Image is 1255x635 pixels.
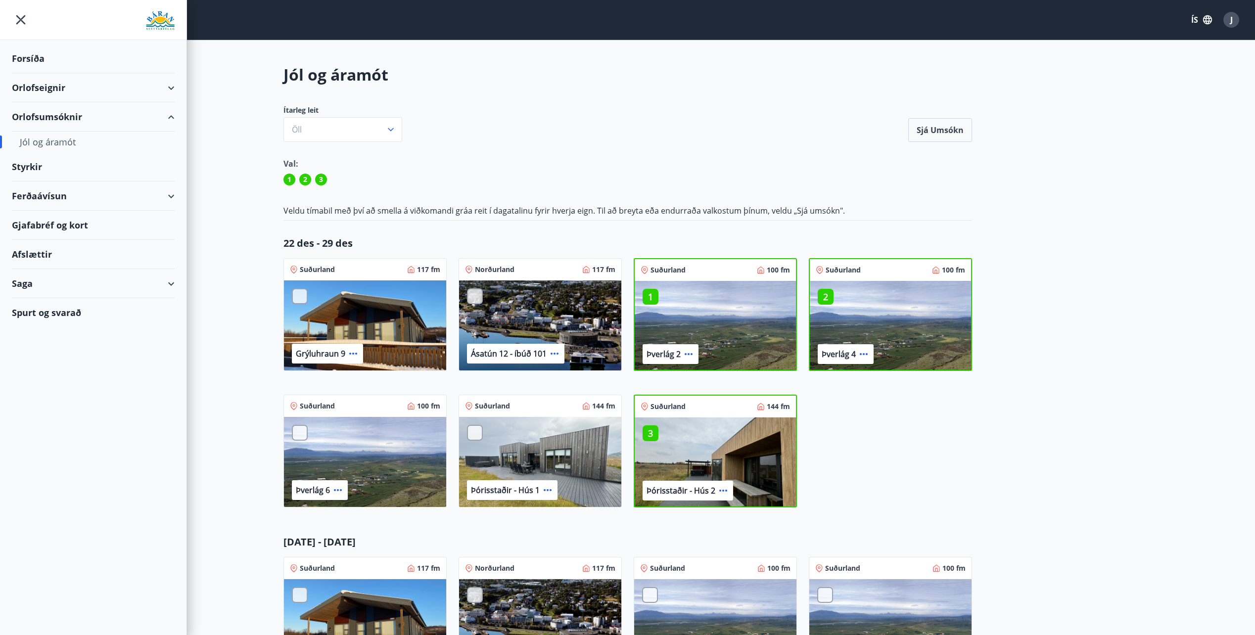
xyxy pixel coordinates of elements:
span: 1 [287,175,291,184]
p: 117 fm [417,265,440,274]
span: 3 [319,175,323,184]
p: Þverlág 4 [822,349,856,360]
p: 144 fm [767,402,790,411]
div: Orlofseignir [12,73,175,102]
p: Suðurland [475,401,510,411]
p: Suðurland [651,402,686,411]
div: Styrkir [12,152,175,181]
button: ÍS [1186,11,1217,29]
p: 22 des - 29 des [283,236,972,250]
span: J [1230,14,1233,25]
p: 3 [643,427,658,440]
p: Norðurland [475,265,514,274]
span: Ítarleg leit [283,105,402,115]
p: Suðurland [300,265,335,274]
p: 1 [643,290,658,303]
span: Öll [292,124,302,135]
button: J [1219,8,1243,32]
p: Suðurland [825,563,860,573]
p: 2 [818,290,834,303]
img: union_logo [146,11,175,31]
img: Paella dish [810,281,971,372]
button: menu [12,11,30,29]
p: Þverlág 6 [296,485,330,496]
p: Grýluhraun 9 [296,348,345,359]
p: Þórisstaðir - Hús 1 [471,485,540,496]
div: Saga [12,269,175,298]
img: Paella dish [635,417,796,508]
p: Þórisstaðir - Hús 2 [647,485,715,496]
h2: Jól og áramót [283,64,972,86]
div: Ferðaávísun [12,181,175,211]
p: Suðurland [650,563,685,573]
p: 100 fm [942,563,966,573]
span: Val: [283,158,298,169]
div: Jól og áramót [20,132,167,152]
p: 100 fm [417,401,440,411]
p: Þverlág 2 [647,349,681,360]
button: Sjá umsókn [908,118,972,142]
img: Paella dish [635,281,796,372]
div: Afslættir [12,240,175,269]
p: 144 fm [592,401,615,411]
p: Suðurland [651,265,686,275]
p: [DATE] - [DATE] [283,535,972,549]
p: Suðurland [300,563,335,573]
div: Orlofsumsóknir [12,102,175,132]
p: Veldu tímabil með því að smella á viðkomandi gráa reit í dagatalinu fyrir hverja eign. Til að bre... [283,205,972,216]
p: Suðurland [300,401,335,411]
div: Forsíða [12,44,175,73]
img: Paella dish [284,280,446,371]
p: Norðurland [475,563,514,573]
span: 2 [303,175,307,184]
p: 100 fm [942,265,965,275]
img: Paella dish [459,280,621,371]
p: 117 fm [592,563,615,573]
div: Gjafabréf og kort [12,211,175,240]
p: 100 fm [767,563,790,573]
img: Paella dish [284,417,446,508]
div: Spurt og svarað [12,298,175,327]
p: Suðurland [826,265,861,275]
p: 100 fm [767,265,790,275]
p: Ásatún 12 - íbúð 101 [471,348,547,359]
img: Paella dish [459,417,621,508]
p: 117 fm [592,265,615,274]
p: 117 fm [417,563,440,573]
button: Öll [283,117,402,142]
